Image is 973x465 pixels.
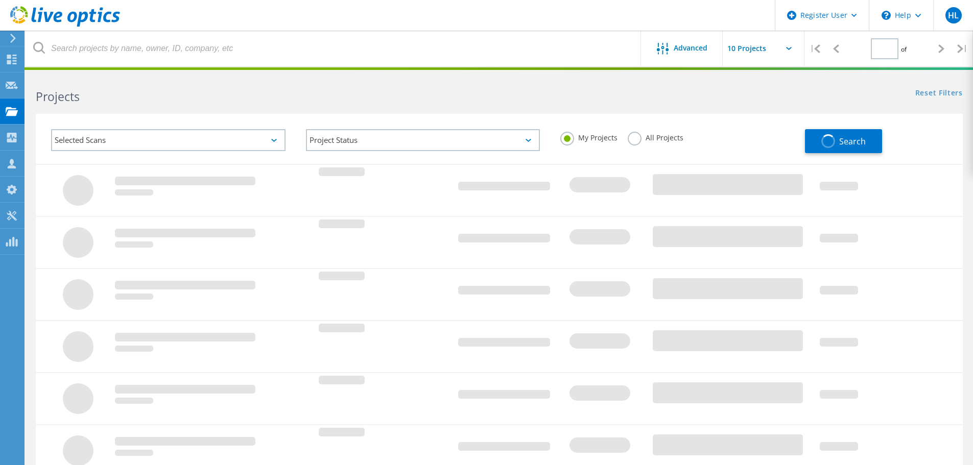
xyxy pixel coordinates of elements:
[805,129,882,153] button: Search
[10,21,120,29] a: Live Optics Dashboard
[839,136,866,147] span: Search
[36,88,80,105] b: Projects
[948,11,959,19] span: HL
[26,31,642,66] input: Search projects by name, owner, ID, company, etc
[915,89,963,98] a: Reset Filters
[51,129,286,151] div: Selected Scans
[804,31,825,67] div: |
[901,45,907,54] span: of
[952,31,973,67] div: |
[560,132,618,141] label: My Projects
[674,44,707,52] span: Advanced
[882,11,891,20] svg: \n
[306,129,540,151] div: Project Status
[628,132,683,141] label: All Projects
